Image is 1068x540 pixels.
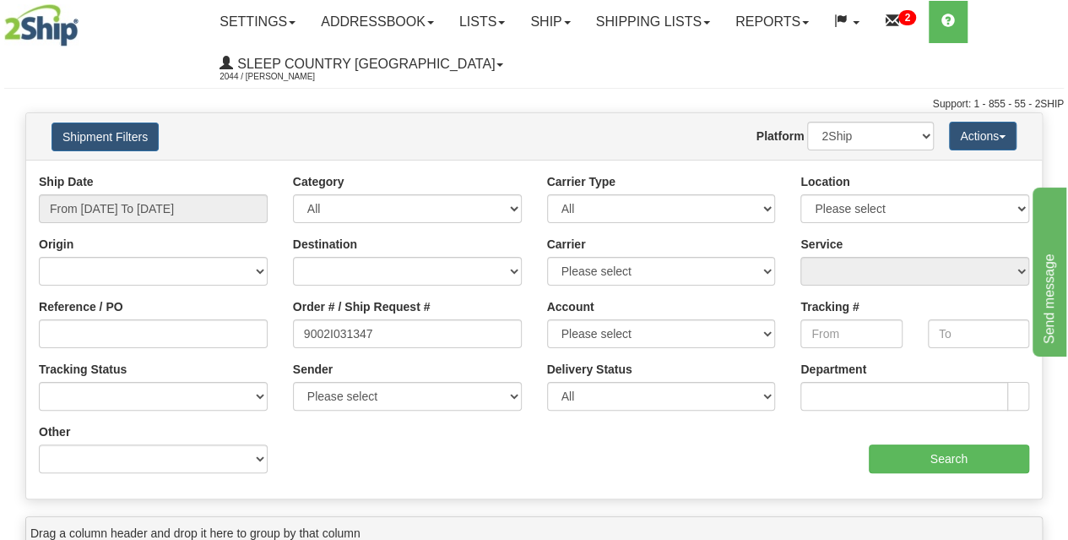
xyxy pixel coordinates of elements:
label: Origin [39,236,73,253]
a: Addressbook [308,1,447,43]
label: Carrier [547,236,586,253]
label: Category [293,173,344,190]
label: Account [547,298,594,315]
a: Lists [447,1,518,43]
label: Tracking Status [39,361,127,378]
label: Order # / Ship Request # [293,298,431,315]
a: Settings [207,1,308,43]
span: Sleep Country [GEOGRAPHIC_DATA] [233,57,495,71]
input: From [800,319,902,348]
img: logo2044.jpg [4,4,79,46]
a: Shipping lists [583,1,723,43]
label: Carrier Type [547,173,615,190]
label: Other [39,423,70,440]
div: Send message [13,10,156,30]
label: Destination [293,236,357,253]
a: Reports [723,1,821,43]
button: Shipment Filters [52,123,159,151]
label: Sender [293,361,333,378]
label: Location [800,173,849,190]
label: Tracking # [800,298,859,315]
sup: 2 [898,10,916,25]
label: Department [800,361,866,378]
input: Search [869,445,1030,473]
span: 2044 / [PERSON_NAME] [220,68,346,85]
div: Support: 1 - 855 - 55 - 2SHIP [4,97,1064,112]
label: Ship Date [39,173,94,190]
label: Service [800,236,843,253]
label: Reference / PO [39,298,123,315]
iframe: chat widget [1029,183,1066,356]
a: Sleep Country [GEOGRAPHIC_DATA] 2044 / [PERSON_NAME] [207,43,516,85]
a: Ship [518,1,583,43]
input: To [928,319,1029,348]
label: Delivery Status [547,361,632,378]
button: Actions [949,122,1016,150]
label: Platform [756,128,805,145]
a: 2 [872,1,929,43]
